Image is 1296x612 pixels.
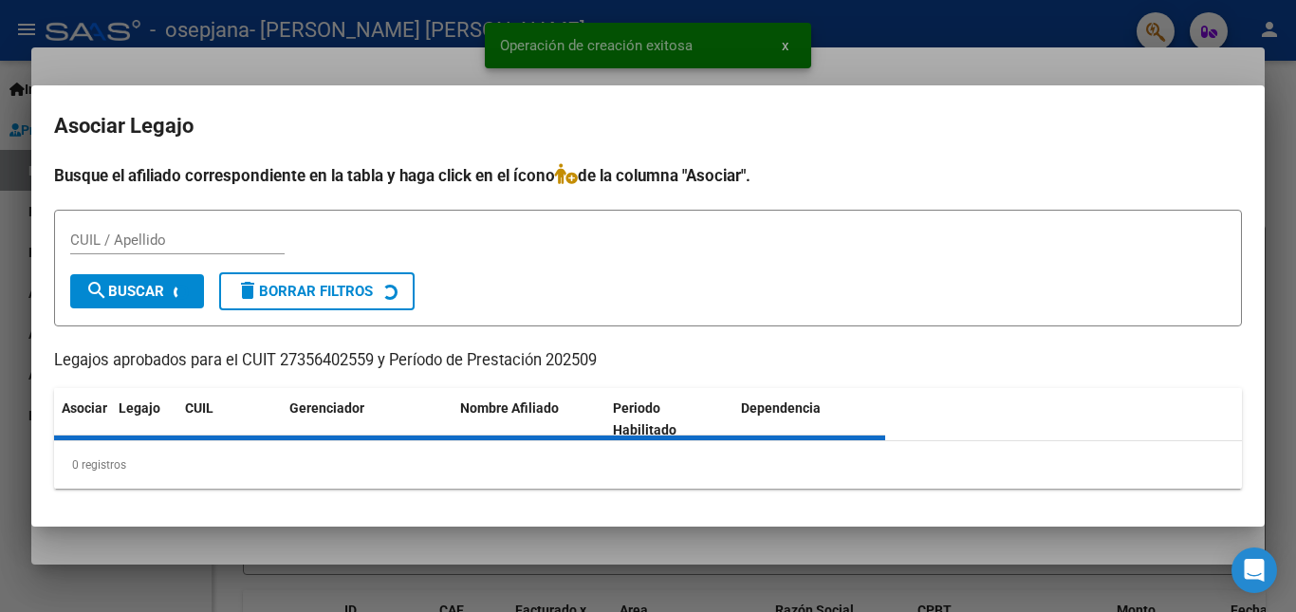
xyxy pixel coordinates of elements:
[70,274,204,308] button: Buscar
[85,283,164,300] span: Buscar
[236,279,259,302] mat-icon: delete
[85,279,108,302] mat-icon: search
[605,388,733,451] datatable-header-cell: Periodo Habilitado
[219,272,415,310] button: Borrar Filtros
[54,163,1242,188] h4: Busque el afiliado correspondiente en la tabla y haga click en el ícono de la columna "Asociar".
[733,388,886,451] datatable-header-cell: Dependencia
[177,388,282,451] datatable-header-cell: CUIL
[62,400,107,416] span: Asociar
[111,388,177,451] datatable-header-cell: Legajo
[741,400,821,416] span: Dependencia
[236,283,373,300] span: Borrar Filtros
[460,400,559,416] span: Nombre Afiliado
[119,400,160,416] span: Legajo
[613,400,676,437] span: Periodo Habilitado
[453,388,605,451] datatable-header-cell: Nombre Afiliado
[289,400,364,416] span: Gerenciador
[185,400,213,416] span: CUIL
[54,441,1242,489] div: 0 registros
[54,349,1242,373] p: Legajos aprobados para el CUIT 27356402559 y Período de Prestación 202509
[282,388,453,451] datatable-header-cell: Gerenciador
[54,388,111,451] datatable-header-cell: Asociar
[1231,547,1277,593] div: Open Intercom Messenger
[54,108,1242,144] h2: Asociar Legajo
